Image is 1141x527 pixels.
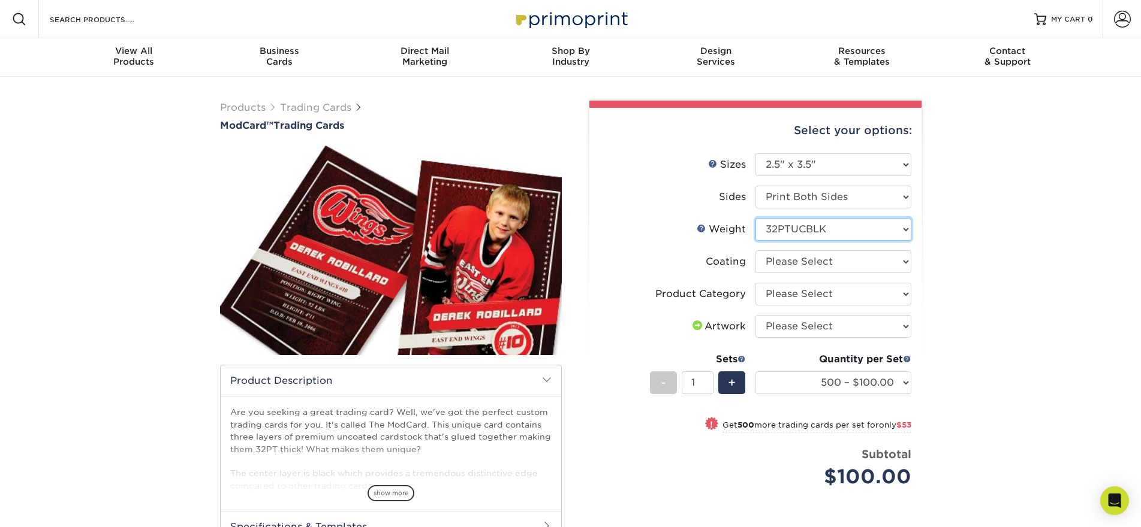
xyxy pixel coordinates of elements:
[206,46,352,67] div: Cards
[220,120,562,131] h1: Trading Cards
[737,420,754,429] strong: 500
[643,46,789,56] span: Design
[230,406,552,492] p: Are you seeking a great trading card? Well, we've got the perfect custom trading cards for you. I...
[722,420,911,432] small: Get more trading cards per set for
[862,447,911,461] strong: Subtotal
[206,38,352,77] a: BusinessCards
[697,222,746,237] div: Weight
[280,102,351,113] a: Trading Cards
[61,46,207,67] div: Products
[896,420,911,429] span: $53
[61,46,207,56] span: View All
[498,46,643,56] span: Shop By
[789,46,935,67] div: & Templates
[221,365,561,396] h2: Product Description
[655,287,746,301] div: Product Category
[352,38,498,77] a: Direct MailMarketing
[879,420,911,429] span: only
[61,38,207,77] a: View AllProducts
[643,38,789,77] a: DesignServices
[708,158,746,172] div: Sizes
[368,485,414,501] span: show more
[1051,14,1085,25] span: MY CART
[643,46,789,67] div: Services
[352,46,498,67] div: Marketing
[755,352,911,367] div: Quantity per Set
[650,352,746,367] div: Sets
[49,12,165,26] input: SEARCH PRODUCTS.....
[690,319,746,334] div: Artwork
[599,108,912,153] div: Select your options:
[498,46,643,67] div: Industry
[719,190,746,204] div: Sides
[1100,486,1129,515] div: Open Intercom Messenger
[352,46,498,56] span: Direct Mail
[220,102,266,113] a: Products
[710,418,713,431] span: !
[789,46,935,56] span: Resources
[661,374,666,392] span: -
[728,374,736,392] span: +
[1088,15,1093,23] span: 0
[220,120,273,131] span: ModCard™
[764,462,911,491] div: $100.00
[706,255,746,269] div: Coating
[935,46,1080,67] div: & Support
[511,6,631,32] img: Primoprint
[935,46,1080,56] span: Contact
[498,38,643,77] a: Shop ByIndustry
[220,132,562,368] img: ModCard™ 01
[789,38,935,77] a: Resources& Templates
[220,120,562,131] a: ModCard™Trading Cards
[935,38,1080,77] a: Contact& Support
[206,46,352,56] span: Business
